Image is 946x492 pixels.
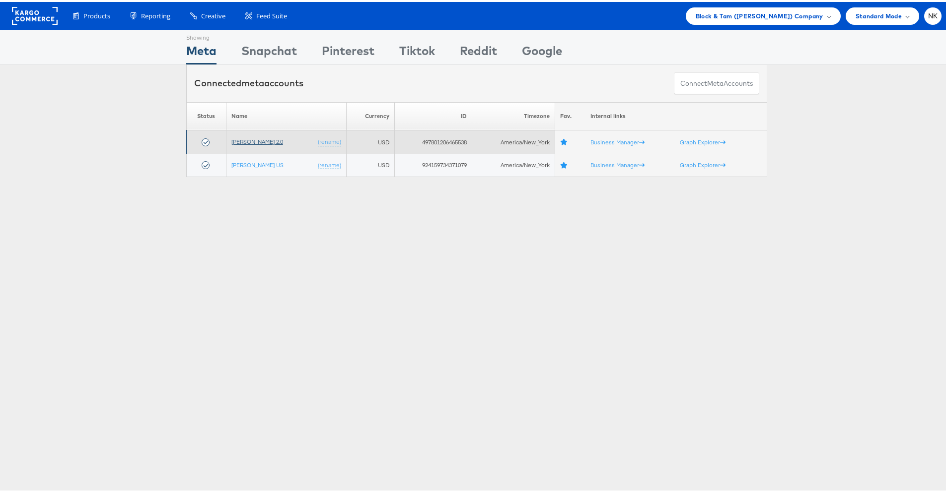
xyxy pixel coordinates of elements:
[186,40,217,62] div: Meta
[472,100,555,128] th: Timezone
[141,9,170,19] span: Reporting
[674,70,759,93] button: ConnectmetaAccounts
[590,136,645,144] a: Business Manager
[395,152,472,175] td: 924159734371079
[241,75,264,87] span: meta
[241,40,297,62] div: Snapchat
[231,159,284,167] a: [PERSON_NAME] US
[226,100,346,128] th: Name
[318,159,341,168] a: (rename)
[395,128,472,152] td: 497801206465538
[256,9,287,19] span: Feed Suite
[318,136,341,144] a: (rename)
[395,100,472,128] th: ID
[472,128,555,152] td: America/New_York
[346,128,395,152] td: USD
[696,9,823,19] span: Block & Tam ([PERSON_NAME]) Company
[186,28,217,40] div: Showing
[590,159,645,167] a: Business Manager
[928,11,938,17] span: NK
[680,136,726,144] a: Graph Explorer
[707,77,724,86] span: meta
[346,100,395,128] th: Currency
[322,40,374,62] div: Pinterest
[399,40,435,62] div: Tiktok
[346,152,395,175] td: USD
[856,9,902,19] span: Standard Mode
[680,159,726,167] a: Graph Explorer
[472,152,555,175] td: America/New_York
[201,9,225,19] span: Creative
[194,75,303,88] div: Connected accounts
[460,40,497,62] div: Reddit
[522,40,562,62] div: Google
[83,9,110,19] span: Products
[187,100,226,128] th: Status
[231,136,283,143] a: [PERSON_NAME] 2.0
